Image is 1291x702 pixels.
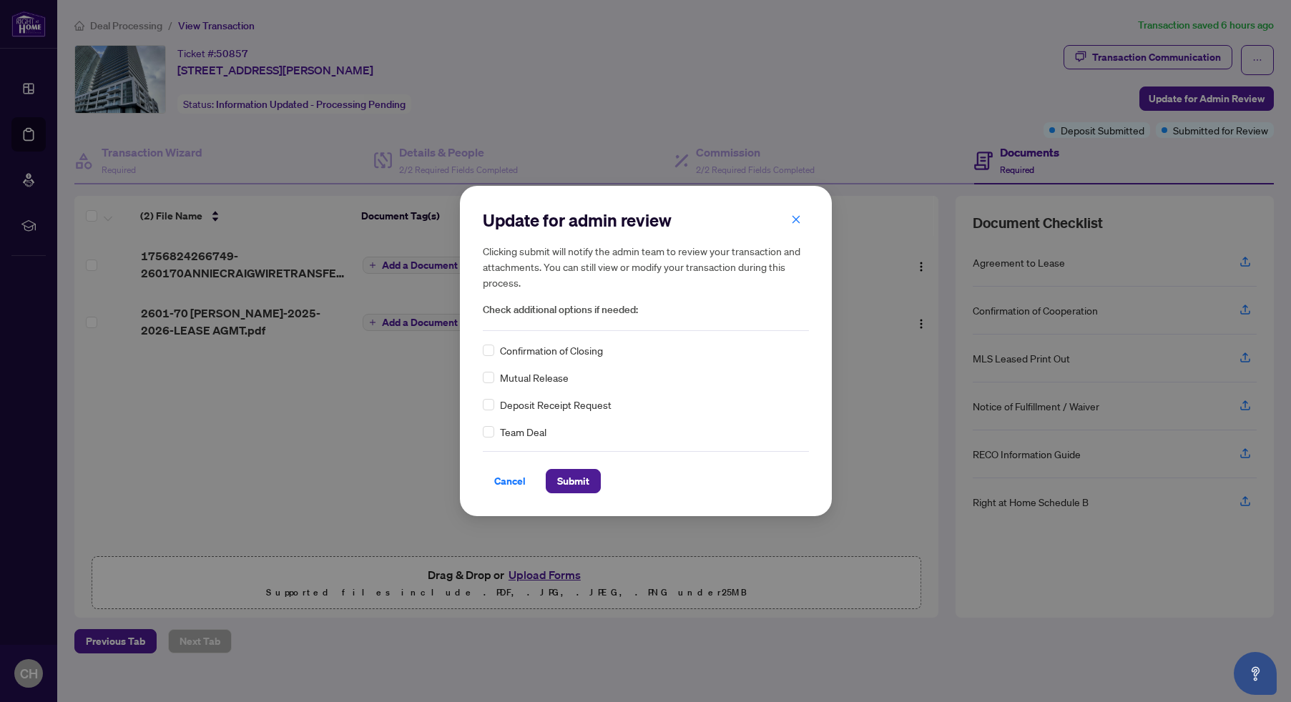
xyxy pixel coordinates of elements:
[483,209,809,232] h2: Update for admin review
[500,424,546,440] span: Team Deal
[1234,652,1277,695] button: Open asap
[494,470,526,493] span: Cancel
[483,469,537,493] button: Cancel
[500,397,612,412] span: Deposit Receipt Request
[546,469,601,493] button: Submit
[791,214,801,224] span: close
[483,243,809,290] h5: Clicking submit will notify the admin team to review your transaction and attachments. You can st...
[500,342,603,358] span: Confirmation of Closing
[483,302,809,318] span: Check additional options if needed:
[500,370,569,385] span: Mutual Release
[557,470,589,493] span: Submit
